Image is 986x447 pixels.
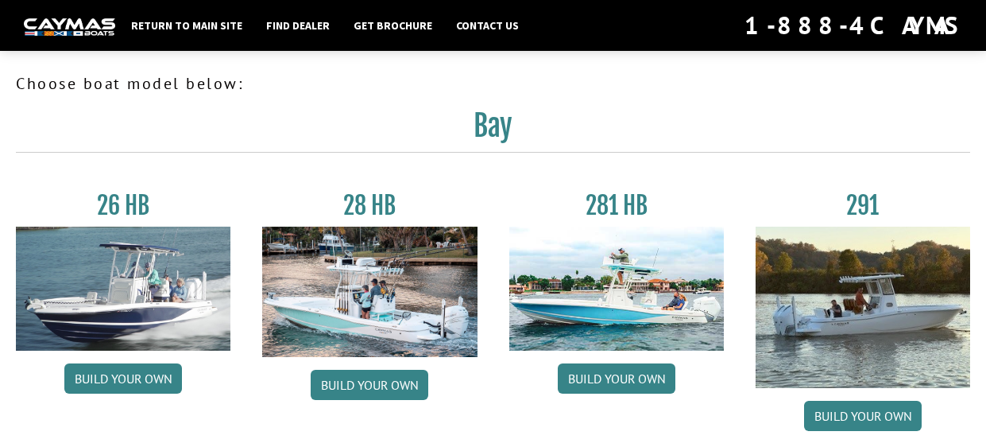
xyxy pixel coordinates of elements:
[262,191,477,220] h3: 28 HB
[448,15,527,36] a: Contact Us
[16,108,970,153] h2: Bay
[311,370,428,400] a: Build your own
[262,227,477,357] img: 28_hb_thumbnail_for_caymas_connect.jpg
[756,227,970,388] img: 291_Thumbnail.jpg
[744,8,962,43] div: 1-888-4CAYMAS
[16,191,230,220] h3: 26 HB
[258,15,338,36] a: Find Dealer
[64,363,182,394] a: Build your own
[16,72,970,95] p: Choose boat model below:
[509,227,724,351] img: 28-hb-twin.jpg
[24,18,115,35] img: white-logo-c9c8dbefe5ff5ceceb0f0178aa75bf4bb51f6bca0971e226c86eb53dfe498488.png
[123,15,250,36] a: Return to main site
[558,363,675,394] a: Build your own
[804,401,922,431] a: Build your own
[509,191,724,220] h3: 281 HB
[756,191,970,220] h3: 291
[16,227,230,351] img: 26_new_photo_resized.jpg
[346,15,440,36] a: Get Brochure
